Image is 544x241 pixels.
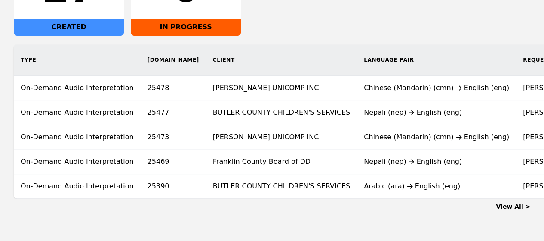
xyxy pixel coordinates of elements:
[14,19,124,36] div: CREATED
[206,44,357,76] th: Client
[364,83,509,93] div: Chinese (Mandarin) (cmn) English (eng)
[131,19,241,36] div: IN PROGRESS
[141,76,206,100] td: 25478
[141,150,206,174] td: 25469
[206,76,357,100] td: [PERSON_NAME] UNICOMP INC
[141,125,206,150] td: 25473
[141,100,206,125] td: 25477
[496,203,530,210] a: View All >
[357,44,516,76] th: Language Pair
[14,100,141,125] td: On-Demand Audio Interpretation
[206,174,357,199] td: BUTLER COUNTY CHILDREN'S SERVICES
[364,107,509,118] div: Nepali (nep) English (eng)
[364,181,509,191] div: Arabic (ara) English (eng)
[14,150,141,174] td: On-Demand Audio Interpretation
[14,125,141,150] td: On-Demand Audio Interpretation
[206,125,357,150] td: [PERSON_NAME] UNICOMP INC
[141,174,206,199] td: 25390
[14,76,141,100] td: On-Demand Audio Interpretation
[364,132,509,142] div: Chinese (Mandarin) (cmn) English (eng)
[14,174,141,199] td: On-Demand Audio Interpretation
[206,150,357,174] td: Franklin County Board of DD
[364,156,509,167] div: Nepali (nep) English (eng)
[14,44,141,76] th: Type
[206,100,357,125] td: BUTLER COUNTY CHILDREN'S SERVICES
[141,44,206,76] th: [DOMAIN_NAME]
